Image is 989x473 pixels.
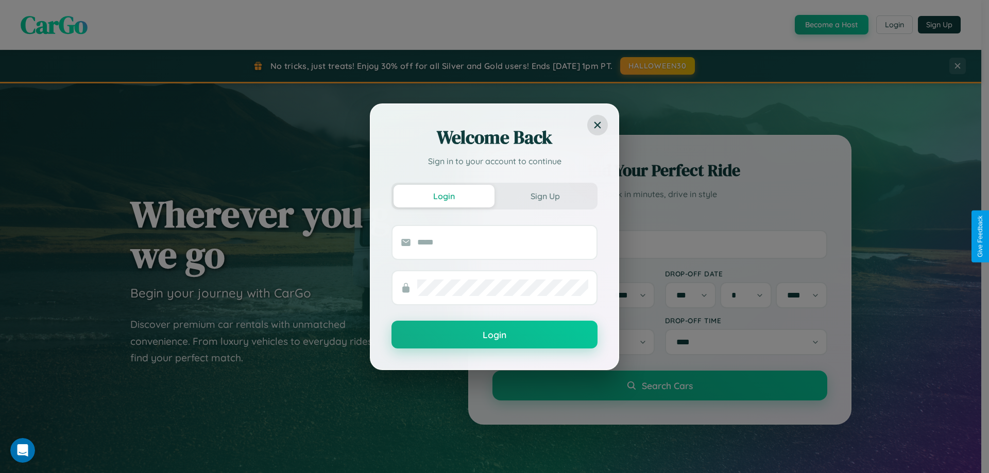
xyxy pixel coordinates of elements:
[391,125,598,150] h2: Welcome Back
[391,155,598,167] p: Sign in to your account to continue
[977,216,984,257] div: Give Feedback
[10,438,35,463] iframe: Intercom live chat
[394,185,494,207] button: Login
[391,321,598,348] button: Login
[494,185,595,207] button: Sign Up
